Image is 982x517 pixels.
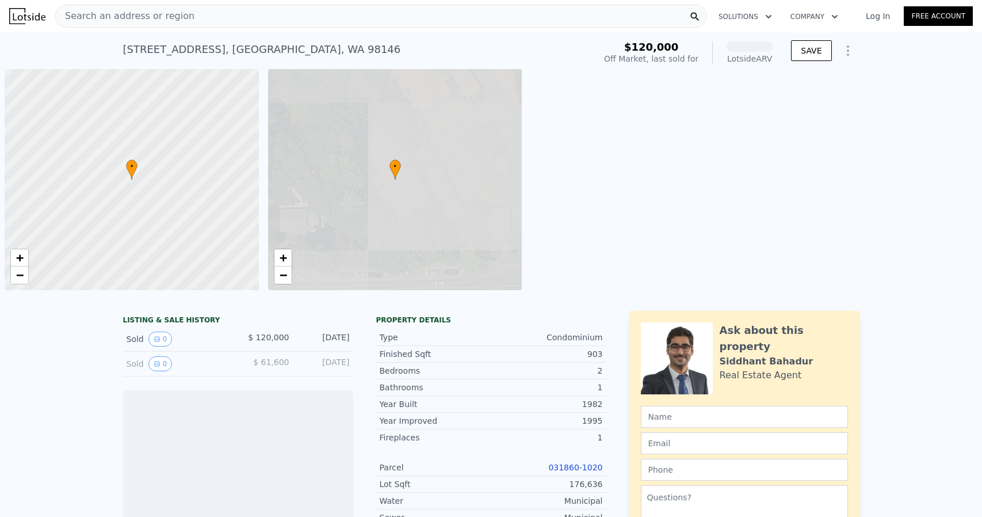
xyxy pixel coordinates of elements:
[380,332,491,343] div: Type
[9,8,45,24] img: Lotside
[720,368,802,382] div: Real Estate Agent
[709,6,781,27] button: Solutions
[852,10,904,22] a: Log In
[279,250,286,265] span: +
[253,358,289,367] span: $ 61,600
[299,356,350,371] div: [DATE]
[380,348,491,360] div: Finished Sqft
[380,398,491,410] div: Year Built
[641,406,848,428] input: Name
[727,53,773,64] div: Lotside ARV
[127,332,229,347] div: Sold
[380,382,491,393] div: Bathrooms
[126,159,137,180] div: •
[56,9,194,23] span: Search an address or region
[491,332,603,343] div: Condominium
[123,315,353,327] div: LISTING & SALE HISTORY
[376,315,606,325] div: Property details
[16,250,24,265] span: +
[380,432,491,443] div: Fireplaces
[126,161,137,172] span: •
[624,41,679,53] span: $120,000
[148,356,173,371] button: View historical data
[548,463,602,472] a: 031860-1020
[641,459,848,481] input: Phone
[380,495,491,507] div: Water
[248,333,289,342] span: $ 120,000
[720,322,848,355] div: Ask about this property
[491,415,603,427] div: 1995
[720,355,813,368] div: Siddhant Bahadur
[491,478,603,490] div: 176,636
[491,365,603,377] div: 2
[11,267,28,284] a: Zoom out
[641,432,848,454] input: Email
[380,478,491,490] div: Lot Sqft
[274,249,292,267] a: Zoom in
[389,161,401,172] span: •
[491,432,603,443] div: 1
[380,415,491,427] div: Year Improved
[491,495,603,507] div: Municipal
[604,53,698,64] div: Off Market, last sold for
[904,6,973,26] a: Free Account
[380,365,491,377] div: Bedrooms
[836,39,859,62] button: Show Options
[491,382,603,393] div: 1
[274,267,292,284] a: Zoom out
[491,348,603,360] div: 903
[380,462,491,473] div: Parcel
[791,40,831,61] button: SAVE
[123,41,401,58] div: [STREET_ADDRESS] , [GEOGRAPHIC_DATA] , WA 98146
[491,398,603,410] div: 1982
[279,268,286,282] span: −
[781,6,847,27] button: Company
[11,249,28,267] a: Zoom in
[127,356,229,371] div: Sold
[148,332,173,347] button: View historical data
[389,159,401,180] div: •
[299,332,350,347] div: [DATE]
[16,268,24,282] span: −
